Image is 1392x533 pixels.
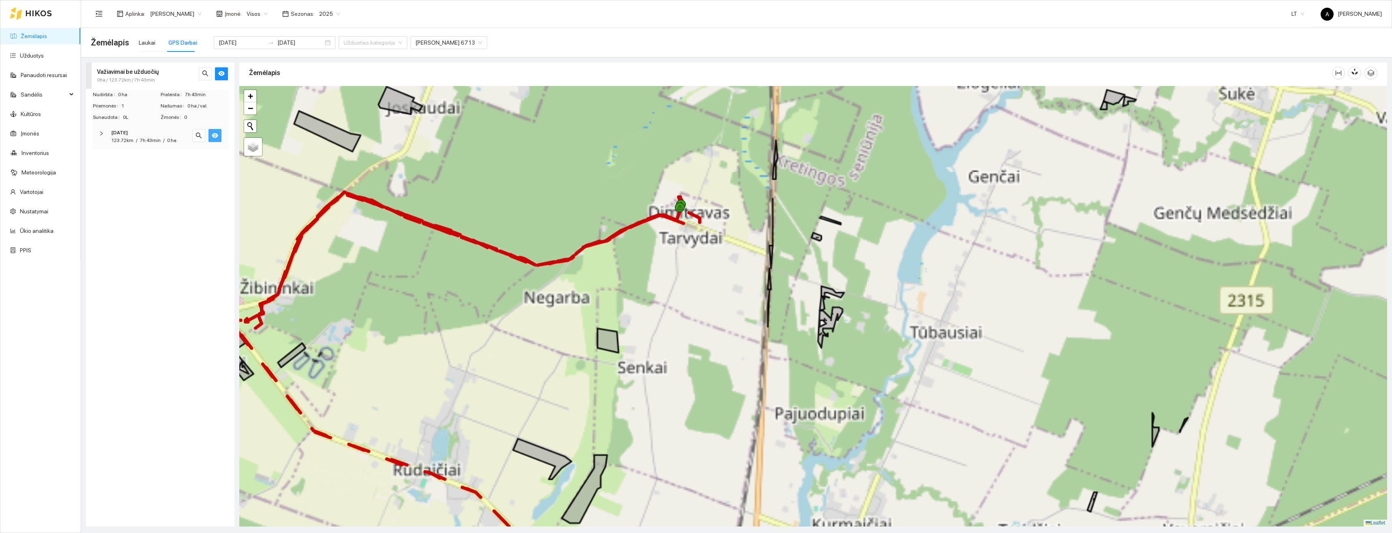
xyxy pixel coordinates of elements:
[161,102,187,110] span: Našumas
[277,38,323,47] input: Pabaigos data
[249,61,1332,84] div: Žemėlapis
[291,9,314,18] span: Sezonas :
[415,37,482,49] span: Massey Ferguson 6713
[184,114,228,121] span: 0
[91,36,129,49] span: Žemėlapis
[1366,520,1385,526] a: Leaflet
[118,91,160,99] span: 0 ha
[268,39,274,46] span: to
[93,91,118,99] span: Nudirbta
[111,130,128,135] strong: [DATE]
[21,130,39,137] a: Įmonės
[21,72,67,78] a: Panaudoti resursai
[167,138,176,143] span: 0 ha
[92,124,228,149] div: [DATE]123.72km/7h 43min/0 hasearcheye
[20,228,54,234] a: Ūkio analitika
[244,90,256,102] a: Zoom in
[247,8,268,20] span: Visos
[117,11,123,17] span: layout
[1332,70,1345,76] span: column-width
[125,9,145,18] span: Aplinka :
[150,8,202,20] span: Andrius Rimgaila
[202,70,208,78] span: search
[185,91,228,99] span: 7h 43min
[199,67,212,80] button: search
[212,132,218,140] span: eye
[20,208,48,215] a: Nustatymai
[195,132,202,140] span: search
[91,6,107,22] button: menu-fold
[20,247,31,254] a: PPIS
[218,70,225,78] span: eye
[21,86,67,103] span: Sandėlis
[21,150,49,156] a: Inventorius
[111,138,133,143] span: 123.72km
[161,114,184,121] span: Žmonės
[136,138,137,143] span: /
[187,102,228,110] span: 0 ha / val.
[139,38,155,47] div: Laukai
[123,114,160,121] span: 0L
[268,39,274,46] span: swap-right
[20,52,44,59] a: Užduotys
[282,11,289,17] span: calendar
[97,76,155,84] span: 0ha / 123.72km / 7h 43min
[20,189,43,195] a: Vartotojai
[97,69,159,75] strong: Važiavimai be užduočių
[21,33,47,39] a: Žemėlapis
[86,62,234,89] div: Važiavimai be užduočių0ha / 123.72km / 7h 43minsearcheye
[244,102,256,114] a: Zoom out
[93,114,123,121] span: Sunaudota
[1291,8,1304,20] span: LT
[225,9,242,18] span: Įmonė :
[248,103,253,113] span: −
[1325,8,1329,21] span: A
[192,129,205,142] button: search
[319,8,340,20] span: 2025
[21,169,56,176] a: Meteorologija
[1332,67,1345,80] button: column-width
[161,91,185,99] span: Praleista
[21,111,41,117] a: Kultūros
[95,10,103,17] span: menu-fold
[215,67,228,80] button: eye
[121,102,160,110] span: 1
[1321,11,1382,17] span: [PERSON_NAME]
[244,120,256,132] button: Initiate a new search
[208,129,221,142] button: eye
[163,138,165,143] span: /
[216,11,223,17] span: shop
[140,138,161,143] span: 7h 43min
[248,91,253,101] span: +
[93,102,121,110] span: Priemonės
[244,138,262,156] a: Layers
[219,38,264,47] input: Pradžios data
[99,131,104,136] span: right
[168,38,197,47] div: GPS Darbai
